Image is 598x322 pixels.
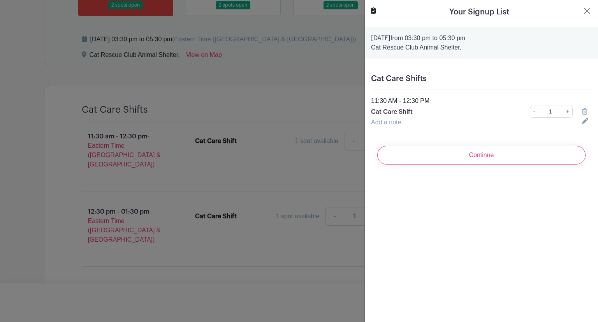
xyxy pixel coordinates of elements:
a: - [530,106,538,118]
button: Close [582,6,592,16]
input: Continue [377,146,586,165]
strong: [DATE] [371,35,390,41]
h5: Your Signup List [449,6,509,18]
p: Cat Rescue Club Animal Shelter, [371,43,592,52]
a: Add a note [371,119,401,126]
a: + [563,106,573,118]
h5: Cat Care Shifts [371,74,592,83]
p: from 03:30 pm to 05:30 pm [371,34,592,43]
div: 11:30 AM - 12:30 PM [366,96,596,106]
p: Cat Care Shift [371,107,496,117]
